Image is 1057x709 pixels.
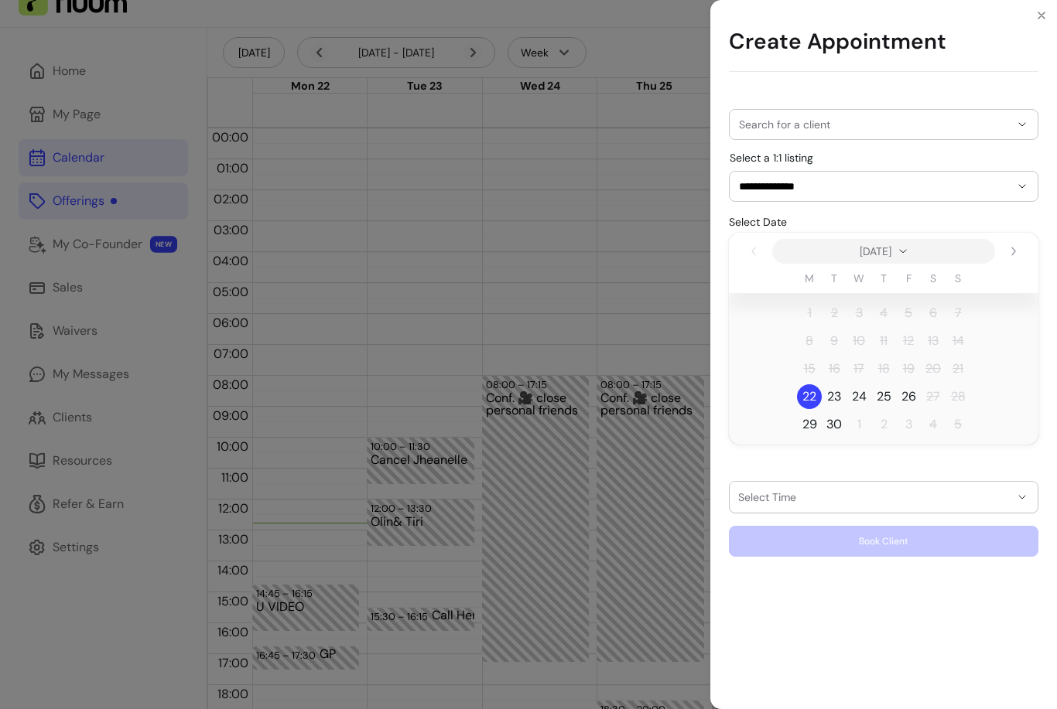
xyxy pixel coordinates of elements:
[1010,174,1035,199] button: Show suggestions
[928,332,939,350] span: 13
[729,270,1038,438] table: September 2025
[797,412,822,437] span: Monday, 29 September 2025
[946,384,970,409] span: Sunday, 28 September 2025
[871,356,896,381] span: Thursday, 18 September 2025
[921,301,946,326] span: Saturday, 6 September 2025
[881,271,887,286] span: T
[847,412,871,437] span: Wednesday, 1 October 2025
[802,387,816,406] span: 22
[853,271,864,286] span: W
[729,214,1038,230] p: Select Date
[1029,3,1054,28] button: Close
[929,304,937,322] span: 6
[831,304,838,322] span: 2
[847,384,871,409] span: Wednesday, 24 September 2025
[896,356,921,381] span: Friday, 19 September 2025
[921,384,946,409] span: Saturday, 27 September 2025
[827,387,841,406] span: 23
[954,415,962,434] span: 5
[797,356,822,381] span: Monday, 15 September 2025
[871,384,896,409] span: Thursday, 25 September 2025
[946,301,970,326] span: Sunday, 7 September 2025
[860,244,891,259] span: [DATE]
[905,415,912,434] span: 3
[853,332,865,350] span: 10
[831,271,837,286] span: T
[847,329,871,353] span: Wednesday, 10 September 2025
[906,271,912,286] span: F
[822,412,847,437] span: Tuesday, 30 September 2025
[926,387,940,406] span: 27
[822,384,847,409] span: Tuesday, 23 September 2025
[806,332,813,350] span: 8
[953,332,964,350] span: 14
[852,387,867,406] span: 24
[829,360,840,378] span: 16
[880,304,888,322] span: 4
[896,412,921,437] span: Friday, 3 October 2025
[877,387,891,406] span: 25
[805,271,814,286] span: M
[896,301,921,326] span: Friday, 5 September 2025
[772,239,995,264] button: switch to year and month view
[871,329,896,353] span: Thursday, 11 September 2025
[856,304,863,322] span: 3
[830,332,838,350] span: 9
[826,415,842,434] span: 30
[808,304,812,322] span: 1
[951,387,966,406] span: 28
[871,301,896,326] span: Thursday, 4 September 2025
[871,412,896,437] span: Thursday, 2 October 2025
[1010,112,1035,137] button: Show suggestions
[921,329,946,353] span: Saturday, 13 September 2025
[930,271,936,286] span: S
[847,356,871,381] span: Wednesday, 17 September 2025
[730,150,819,165] label: Select a 1:1 listing
[878,360,890,378] span: 18
[804,360,816,378] span: 15
[946,329,970,353] span: Sunday, 14 September 2025
[955,271,961,286] span: S
[822,329,847,353] span: Tuesday, 9 September 2025
[929,415,937,434] span: 4
[802,415,817,434] span: 29
[905,304,912,322] span: 5
[925,360,941,378] span: 20
[881,415,888,434] span: 2
[946,412,970,437] span: Sunday, 5 October 2025
[797,329,822,353] span: Monday, 8 September 2025
[955,304,962,322] span: 7
[797,301,822,326] span: Monday, 1 September 2025
[921,356,946,381] span: Saturday, 20 September 2025
[901,387,916,406] span: 26
[797,384,822,409] span: Today, Monday, 22 September 2025 selected, First available date
[739,117,1010,132] input: Search for a client
[853,360,864,378] span: 17
[921,412,946,437] span: Saturday, 4 October 2025
[822,356,847,381] span: Tuesday, 16 September 2025
[822,301,847,326] span: Tuesday, 2 September 2025
[903,360,915,378] span: 19
[880,332,888,350] span: 11
[857,415,861,434] span: 1
[739,179,985,194] input: Select a 1:1 listing
[896,329,921,353] span: Friday, 12 September 2025
[729,233,1038,445] div: September 2025
[903,332,914,350] span: 12
[729,12,1038,72] h1: Create Appointment
[847,301,871,326] span: Wednesday, 3 September 2025
[953,360,963,378] span: 21
[946,356,970,381] span: Sunday, 21 September 2025
[896,384,921,409] span: Friday, 26 September 2025
[1001,239,1026,264] button: Next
